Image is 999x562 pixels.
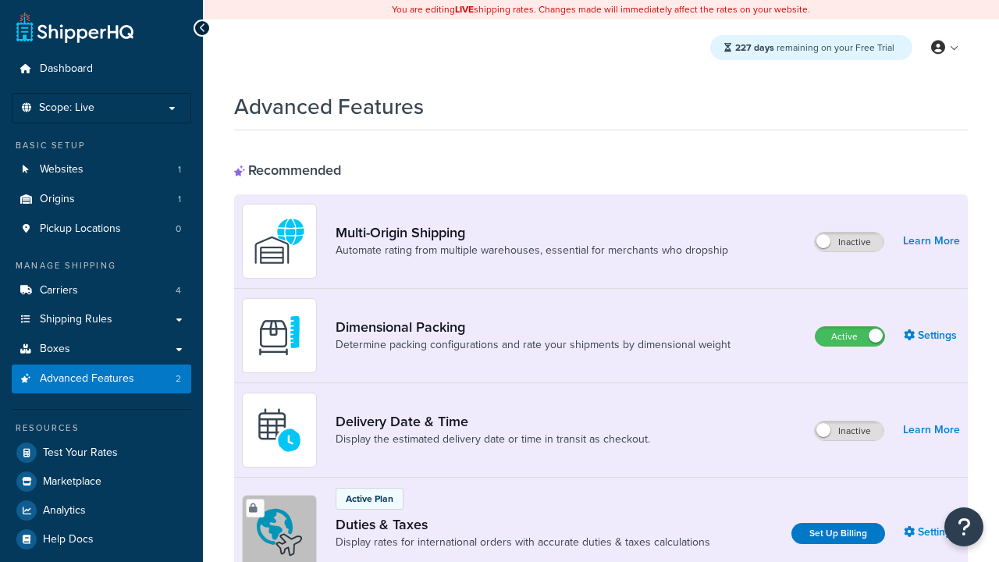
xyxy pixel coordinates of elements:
span: 2 [176,372,181,386]
a: Pickup Locations0 [12,215,191,244]
a: Delivery Date & Time [336,413,650,430]
li: Origins [12,185,191,214]
li: Advanced Features [12,365,191,393]
label: Active [816,327,884,346]
span: remaining on your Free Trial [735,41,894,55]
a: Display rates for international orders with accurate duties & taxes calculations [336,535,710,550]
span: Advanced Features [40,372,134,386]
a: Help Docs [12,525,191,553]
span: Dashboard [40,62,93,76]
a: Determine packing configurations and rate your shipments by dimensional weight [336,337,731,353]
a: Duties & Taxes [336,516,710,533]
strong: 227 days [735,41,774,55]
span: 4 [176,284,181,297]
span: Analytics [43,504,86,518]
a: Websites1 [12,155,191,184]
span: 1 [178,193,181,206]
a: Dimensional Packing [336,318,731,336]
li: Websites [12,155,191,184]
span: Pickup Locations [40,222,121,236]
a: Display the estimated delivery date or time in transit as checkout. [336,432,650,447]
a: Settings [904,521,960,543]
a: Boxes [12,335,191,364]
span: Carriers [40,284,78,297]
a: Test Your Rates [12,439,191,467]
li: Carriers [12,276,191,305]
a: Origins1 [12,185,191,214]
h1: Advanced Features [234,91,424,122]
span: Boxes [40,343,70,356]
span: Shipping Rules [40,313,112,326]
span: Scope: Live [39,101,94,115]
img: gfkeb5ejjkALwAAAABJRU5ErkJggg== [252,403,307,457]
span: Websites [40,163,84,176]
label: Inactive [815,233,883,251]
p: Active Plan [346,492,393,506]
a: Analytics [12,496,191,525]
a: Shipping Rules [12,305,191,334]
a: Learn More [903,419,960,441]
a: Advanced Features2 [12,365,191,393]
label: Inactive [815,421,883,440]
a: Carriers4 [12,276,191,305]
div: Recommended [234,162,341,179]
a: Multi-Origin Shipping [336,224,728,241]
div: Resources [12,421,191,435]
span: Help Docs [43,533,94,546]
span: 0 [176,222,181,236]
a: Marketplace [12,468,191,496]
span: Marketplace [43,475,101,489]
a: Dashboard [12,55,191,84]
b: LIVE [455,2,474,16]
div: Manage Shipping [12,259,191,272]
img: WatD5o0RtDAAAAAElFTkSuQmCC [252,214,307,269]
a: Set Up Billing [791,523,885,544]
li: Pickup Locations [12,215,191,244]
div: Basic Setup [12,139,191,152]
span: Origins [40,193,75,206]
span: Test Your Rates [43,446,118,460]
a: Settings [904,325,960,347]
a: Learn More [903,230,960,252]
button: Open Resource Center [944,507,983,546]
img: DTVBYsAAAAAASUVORK5CYII= [252,308,307,363]
a: Automate rating from multiple warehouses, essential for merchants who dropship [336,243,728,258]
span: 1 [178,163,181,176]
